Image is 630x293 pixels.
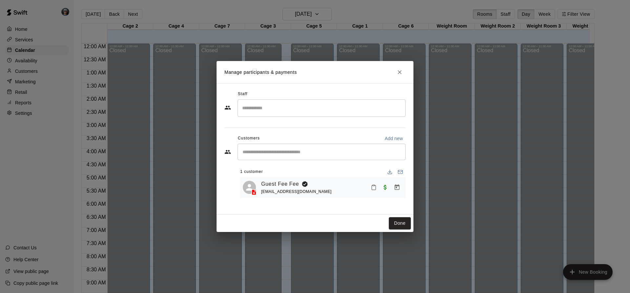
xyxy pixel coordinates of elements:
[385,135,403,142] p: Add new
[240,167,263,177] span: 1 customer
[224,149,231,155] svg: Customers
[368,182,379,193] button: Mark attendance
[238,133,260,144] span: Customers
[238,99,406,117] div: Search staff
[238,144,406,160] div: Start typing to search customers...
[238,89,247,99] span: Staff
[394,66,406,78] button: Close
[389,217,411,229] button: Done
[385,167,395,177] button: Download list
[224,69,297,76] p: Manage participants & payments
[261,189,332,194] span: [EMAIL_ADDRESS][DOMAIN_NAME]
[391,181,403,193] button: Manage bookings & payment
[379,184,391,190] span: Paid with POS (Swift)
[302,181,308,187] svg: Booking Owner
[224,104,231,111] svg: Staff
[261,180,299,188] a: Guest Fee Fee
[382,133,406,144] button: Add new
[395,167,406,177] button: Email participants
[243,181,256,194] div: Guest Fee Fee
